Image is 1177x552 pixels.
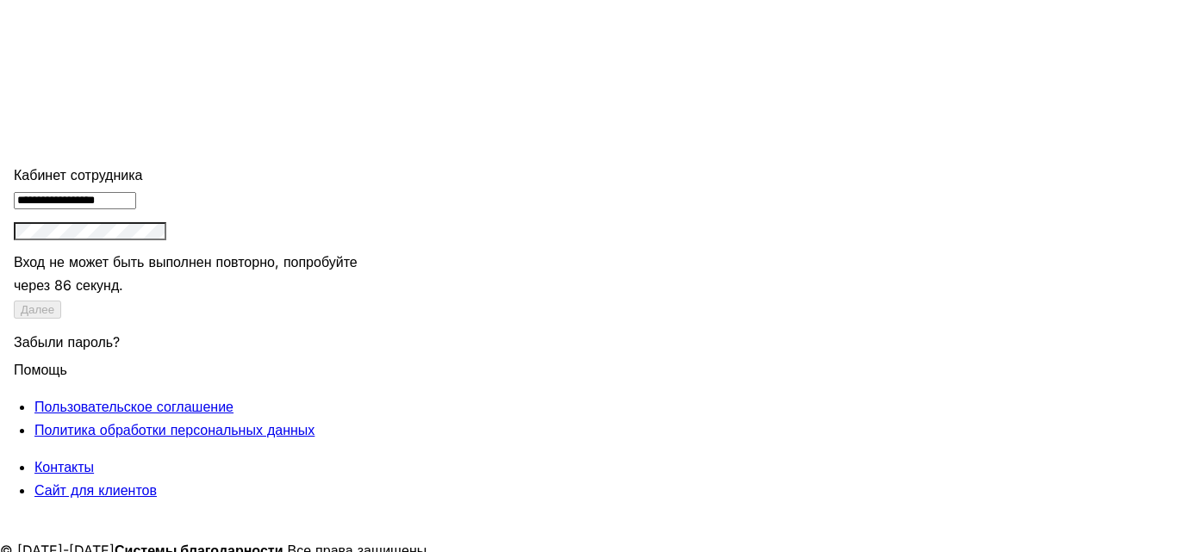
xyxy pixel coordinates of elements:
[34,421,314,438] a: Политика обработки персональных данных
[14,301,61,319] button: Далее
[34,458,94,475] a: Контакты
[14,350,67,378] span: Помощь
[34,481,157,499] a: Сайт для клиентов
[14,164,374,187] div: Кабинет сотрудника
[14,320,374,358] div: Забыли пароль?
[14,251,374,297] div: Вход не может быть выполнен повторно, попробуйте через 86 секунд.
[34,398,234,415] a: Пользовательское соглашение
